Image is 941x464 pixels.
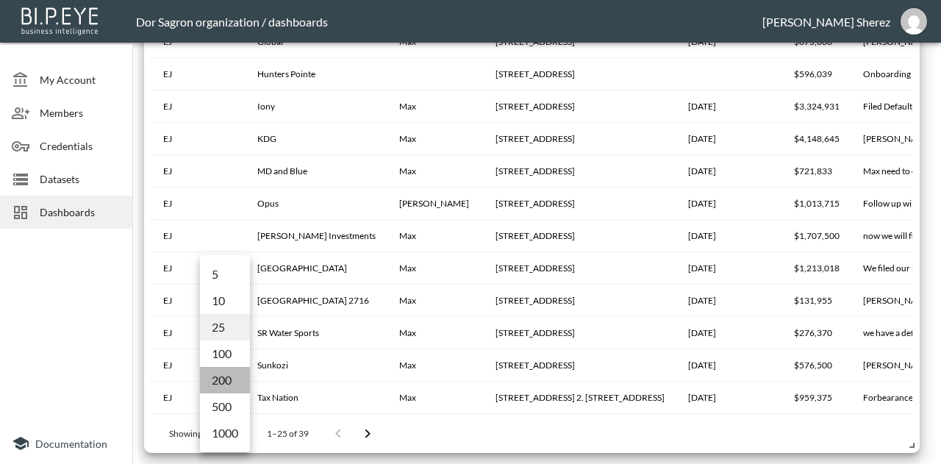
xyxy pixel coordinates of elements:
[200,393,250,420] li: 500
[200,288,250,314] li: 10
[200,367,250,393] li: 200
[200,314,250,340] li: 25
[200,340,250,367] li: 100
[200,261,250,288] li: 5
[200,420,250,446] li: 1000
